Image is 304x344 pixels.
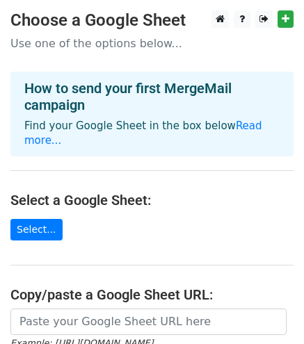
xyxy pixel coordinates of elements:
[10,192,294,208] h4: Select a Google Sheet:
[10,219,63,240] a: Select...
[10,36,294,51] p: Use one of the options below...
[10,10,294,31] h3: Choose a Google Sheet
[10,286,294,303] h4: Copy/paste a Google Sheet URL:
[10,309,287,335] input: Paste your Google Sheet URL here
[24,80,280,113] h4: How to send your first MergeMail campaign
[24,120,262,147] a: Read more...
[24,119,280,148] p: Find your Google Sheet in the box below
